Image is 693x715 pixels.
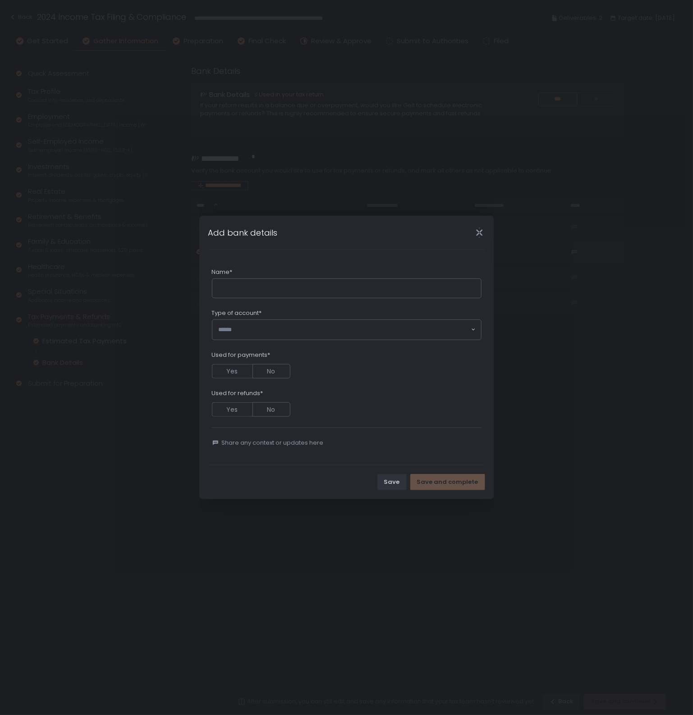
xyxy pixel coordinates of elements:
[219,325,470,334] input: Search for option
[212,309,262,317] span: Type of account*
[377,474,407,490] button: Save
[465,228,494,238] div: Close
[212,389,263,397] span: Used for refunds*
[212,364,252,378] button: Yes
[208,227,278,239] h1: Add bank details
[252,364,290,378] button: No
[384,478,400,486] div: Save
[212,268,233,276] span: Name*
[212,402,252,417] button: Yes
[252,402,290,417] button: No
[212,351,271,359] span: Used for payments*
[222,439,324,447] span: Share any context or updates here
[212,320,481,340] div: Search for option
